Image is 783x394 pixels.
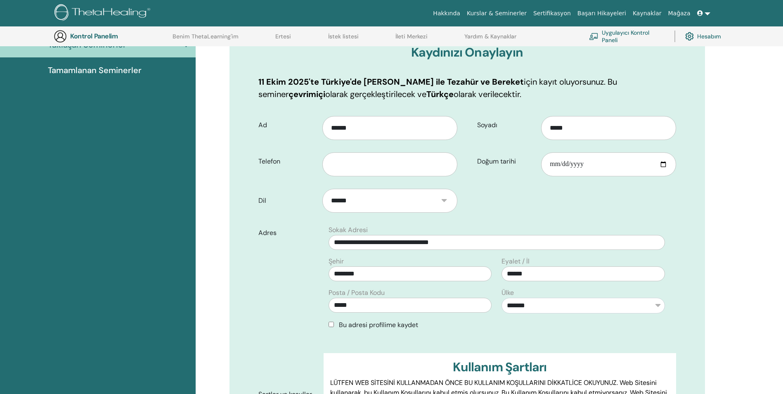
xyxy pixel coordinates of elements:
[252,154,323,169] label: Telefon
[70,32,153,40] h3: Kontrol Panelim
[426,89,454,100] b: Türkçe
[471,154,542,169] label: Doğum tarihi
[258,45,676,60] h3: Kaydınızı Onaylayın
[430,6,464,21] a: Hakkında
[328,33,359,46] a: İstek listesi
[329,288,385,298] label: Posta / Posta Kodu
[364,76,524,87] b: [PERSON_NAME] ile Tezahür ve Bereket
[329,225,368,235] label: Sokak Adresi
[339,320,418,329] span: Bu adresi profilime kaydet
[589,27,665,45] a: Uygulayıcı Kontrol Paneli
[54,30,67,43] img: generic-user-icon.jpg
[471,117,542,133] label: Soyadı
[252,225,324,241] label: Adres
[258,76,676,100] p: için kayıt oluyorsunuz. Bu seminer olarak gerçekleştirilecek ve olarak verilecektir.
[48,64,142,76] span: Tamamlanan Seminerler
[697,33,721,40] font: Hesabım
[665,6,693,21] a: Mağaza
[252,193,323,209] label: Dil
[501,256,530,266] label: Eyalet / İl
[289,89,325,100] b: çevrimiçi
[329,256,344,266] label: Şehir
[321,76,362,87] b: Türkiye'de
[173,33,239,46] a: Benim ThetaLearning'im
[530,6,574,21] a: Sertifikasyon
[629,6,665,21] a: Kaynaklar
[330,360,669,375] h3: Kullanım Şartları
[54,4,153,23] img: logo.png
[685,27,721,45] a: Hesabım
[252,117,323,133] label: Ad
[464,33,516,46] a: Yardım & Kaynaklar
[685,30,694,43] img: cog.svg
[602,29,665,44] font: Uygulayıcı Kontrol Paneli
[395,33,428,46] a: İleti Merkezi
[589,33,598,40] img: chalkboard-teacher.svg
[501,288,514,298] label: Ülke
[464,6,530,21] a: Kurslar & Seminerler
[574,6,629,21] a: Başarı Hikayeleri
[275,33,291,46] a: Ertesi
[258,76,319,87] b: 11 Ekim 2025'te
